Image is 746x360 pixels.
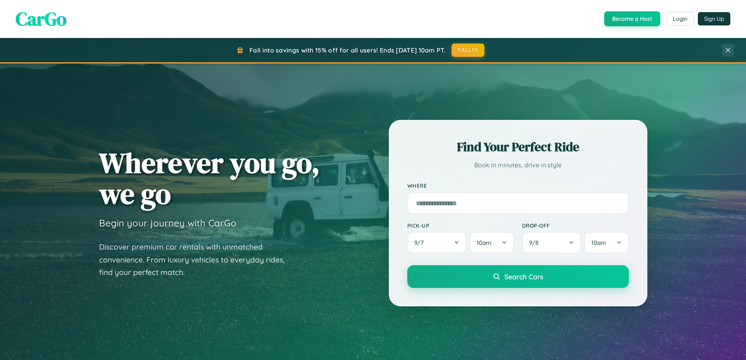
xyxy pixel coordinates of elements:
[604,11,660,26] button: Become a Host
[504,272,543,281] span: Search Cars
[99,147,320,209] h1: Wherever you go, we go
[407,265,629,288] button: Search Cars
[698,12,730,25] button: Sign Up
[407,222,514,229] label: Pick-up
[407,138,629,156] h2: Find Your Perfect Ride
[452,43,484,57] button: FALL15
[414,239,428,246] span: 9 / 7
[584,232,629,253] button: 10am
[16,6,67,32] span: CarGo
[591,239,606,246] span: 10am
[477,239,491,246] span: 10am
[249,46,446,54] span: Fall into savings with 15% off for all users! Ends [DATE] 10am PT.
[529,239,542,246] span: 9 / 8
[99,241,295,279] p: Discover premium car rentals with unmatched convenience. From luxury vehicles to everyday rides, ...
[522,222,629,229] label: Drop-off
[470,232,514,253] button: 10am
[99,217,237,229] h3: Begin your journey with CarGo
[407,183,629,189] label: Where
[407,232,467,253] button: 9/7
[407,159,629,171] p: Book in minutes, drive in style
[522,232,582,253] button: 9/8
[666,12,694,26] button: Login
